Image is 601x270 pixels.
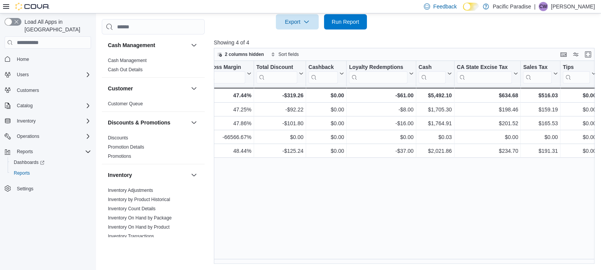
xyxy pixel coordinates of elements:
a: Home [14,55,32,64]
span: Reports [11,169,91,178]
div: $634.68 [457,91,518,100]
div: Cashback [308,64,338,83]
h3: Discounts & Promotions [108,119,170,126]
span: Inventory [14,116,91,126]
div: $0.00 [563,119,596,128]
button: Home [2,53,94,64]
button: Loyalty Redemptions [349,64,414,83]
div: Carson Wilson [539,2,548,11]
span: Inventory [17,118,36,124]
div: Sales Tax [523,64,552,71]
span: Operations [17,133,39,139]
div: -$37.00 [349,146,414,155]
button: Total Discount [256,64,303,83]
div: $1,705.30 [419,105,452,114]
span: Settings [17,186,33,192]
div: -$125.24 [256,146,303,155]
button: Customers [2,85,94,96]
button: Operations [14,132,42,141]
div: $0.00 [308,133,344,142]
div: Loyalty Redemptions [349,64,407,83]
span: Home [14,54,91,64]
div: $0.00 [563,91,596,100]
span: Inventory On Hand by Product [108,224,169,230]
span: Customers [17,87,39,93]
span: Catalog [14,101,91,110]
div: -$319.26 [256,91,303,100]
div: 48.44% [206,146,251,155]
button: Inventory [14,116,39,126]
div: $1,764.91 [419,119,452,128]
span: Discounts [108,135,128,141]
span: Cash Management [108,57,147,64]
span: Users [17,72,29,78]
button: Discounts & Promotions [108,119,188,126]
div: Total Discount [256,64,297,71]
p: Showing 4 of 4 [214,39,598,46]
span: Settings [14,184,91,193]
div: $0.00 [563,105,596,114]
span: Home [17,56,29,62]
button: Enter fullscreen [583,50,593,59]
button: Cash [419,64,452,83]
span: Inventory Count Details [108,206,156,212]
div: $0.00 [349,133,414,142]
div: $0.00 [308,105,344,114]
div: $0.03 [419,133,452,142]
div: $0.00 [308,146,344,155]
a: Dashboards [8,157,94,168]
div: -$16.00 [349,119,414,128]
button: Inventory [2,116,94,126]
div: $234.70 [457,146,518,155]
button: Discounts & Promotions [189,118,199,127]
div: $0.00 [457,133,518,142]
button: Reports [8,168,94,178]
input: Dark Mode [463,3,479,11]
img: Cova [15,3,50,10]
div: Tips [563,64,590,71]
span: Feedback [433,3,456,10]
button: Keyboard shortcuts [559,50,568,59]
h3: Customer [108,85,133,92]
button: 2 columns hidden [214,50,267,59]
a: Customers [14,86,42,95]
div: CA State Excise Tax [457,64,512,83]
button: Customer [108,85,188,92]
span: Load All Apps in [GEOGRAPHIC_DATA] [21,18,91,33]
p: | [534,2,536,11]
span: Reports [14,170,30,176]
a: Promotions [108,154,131,159]
span: Inventory Transactions [108,233,154,239]
a: Customer Queue [108,101,143,106]
div: 47.44% [206,91,251,100]
button: Reports [2,146,94,157]
span: Reports [17,149,33,155]
nav: Complex example [5,50,91,214]
button: Inventory [108,171,188,179]
div: $159.19 [523,105,558,114]
div: Customer [102,99,205,111]
button: Users [14,70,32,79]
div: Sales Tax [523,64,552,83]
div: Gross Margin [206,64,245,71]
div: $0.00 [563,146,596,155]
button: Cash Management [189,41,199,50]
span: Cash Out Details [108,67,143,73]
a: Cash Out Details [108,67,143,72]
a: Cash Management [108,58,147,63]
span: Dashboards [11,158,91,167]
div: -$61.00 [349,91,414,100]
button: Sort fields [268,50,302,59]
h3: Cash Management [108,41,155,49]
span: Inventory On Hand by Package [108,215,172,221]
a: Settings [14,184,36,193]
span: CW [539,2,547,11]
a: Inventory Count Details [108,206,156,211]
div: Total Discount [256,64,297,83]
span: 2 columns hidden [225,51,264,57]
button: Sales Tax [523,64,558,83]
button: Gross Margin [206,64,251,83]
span: Reports [14,147,91,156]
span: Inventory Adjustments [108,187,153,193]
